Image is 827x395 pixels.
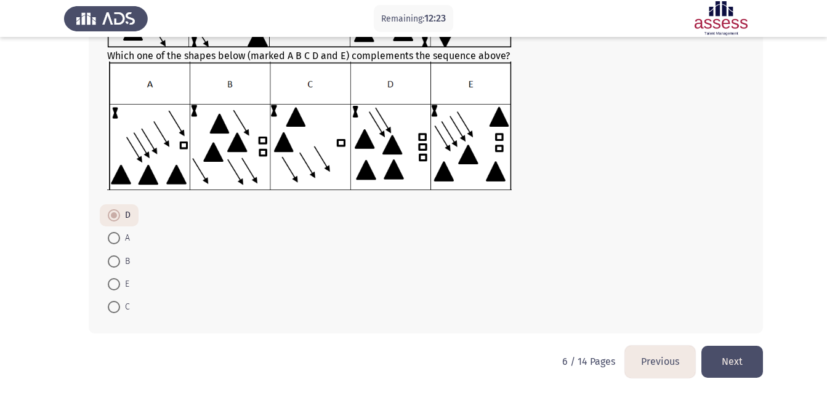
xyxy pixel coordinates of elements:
[107,62,512,190] img: UkFYYV8wODhfQi5wbmcxNjkxMzI5ODk2OTU4.png
[64,1,148,36] img: Assess Talent Management logo
[120,208,131,223] span: D
[120,254,130,269] span: B
[424,12,446,24] span: 12:23
[120,277,129,292] span: E
[381,11,446,26] p: Remaining:
[625,346,695,377] button: load previous page
[701,346,763,377] button: load next page
[120,231,130,245] span: A
[679,1,763,36] img: Assessment logo of ASSESS Focus 4 Module Assessment (EN/AR) (Advanced - IB)
[120,300,130,314] span: C
[562,356,615,367] p: 6 / 14 Pages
